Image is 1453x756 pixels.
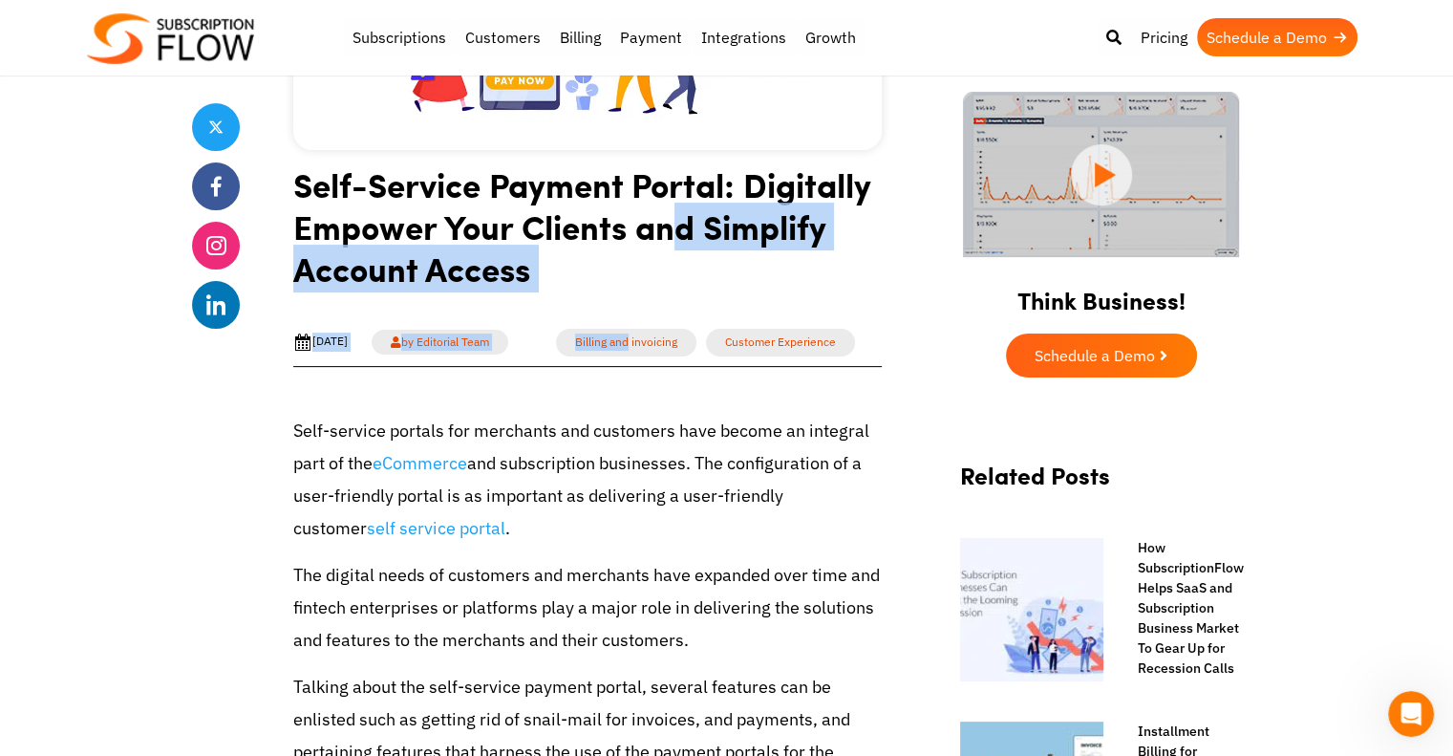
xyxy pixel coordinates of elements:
h1: Self-Service Payment Portal: Digitally Empower Your Clients and Simplify Account Access [293,163,882,304]
a: Schedule a Demo [1197,18,1357,56]
a: Subscriptions [343,18,456,56]
a: by Editorial Team [372,330,508,355]
a: Pricing [1131,18,1197,56]
img: Subscriptionflow [87,13,254,64]
a: Billing [550,18,610,56]
div: [DATE] [293,333,348,352]
a: Growth [796,18,865,56]
a: Payment [610,18,692,56]
a: self service portal [367,517,505,539]
a: eCommerce [373,452,467,474]
p: The digital needs of customers and merchants have expanded over time and fintech enterprises or p... [293,559,882,658]
p: Self-service portals for merchants and customers have become an integral part of the and subscrip... [293,415,882,546]
a: Schedule a Demo [1006,334,1197,378]
span: Schedule a Demo [1035,348,1155,363]
img: SaaS-Subscription-Business-Market [960,538,1103,681]
a: How SubscriptionFlow Helps SaaS and Subscription Business Market To Gear Up for Recession Calls [1119,538,1243,679]
a: Integrations [692,18,796,56]
a: Customer Experience [706,329,855,356]
h2: Think Business! [941,263,1262,324]
img: intro video [963,92,1239,257]
iframe: Intercom live chat [1388,691,1434,737]
a: Customers [456,18,550,56]
h2: Related Posts [960,462,1243,508]
a: Billing and invoicing [556,329,696,356]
